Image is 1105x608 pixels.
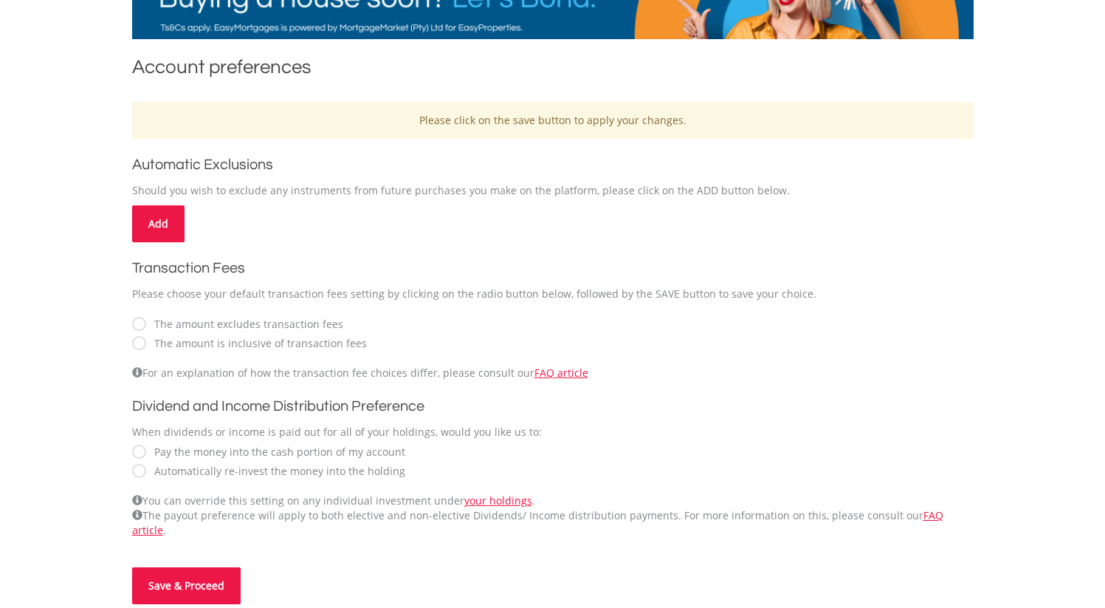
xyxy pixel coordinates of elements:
[132,287,974,301] div: Please choose your default transaction fees setting by clicking on the radio button below, follow...
[464,493,532,508] a: your holdings
[534,366,588,380] a: FAQ article
[132,567,241,604] button: Save & Proceed
[132,102,974,139] div: Please click on the save button to apply your changes.
[132,183,974,198] p: Should you wish to exclude any instruments from future purchases you make on the platform, please...
[147,317,343,332] label: The amount excludes transaction fees
[132,257,974,279] h2: Transaction Fees
[132,154,974,176] h2: Automatic Exclusions
[132,366,974,380] div: For an explanation of how the transaction fee choices differ, please consult our
[132,54,974,87] h1: Account preferences
[132,205,185,242] a: Add
[147,445,405,460] label: Pay the money into the cash portion of my account
[147,336,367,351] label: The amount is inclusive of transaction fees
[132,493,974,538] div: You can override this setting on any individual investment under .
[132,508,943,537] a: FAQ article
[132,425,974,440] div: When dividends or income is paid out for all of your holdings, would you like us to:
[132,508,974,538] div: The payout preference will apply to both elective and non-elective Dividends/ Income distribution...
[132,395,974,417] h2: Dividend and Income Distribution Preference
[147,464,405,479] label: Automatically re-invest the money into the holding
